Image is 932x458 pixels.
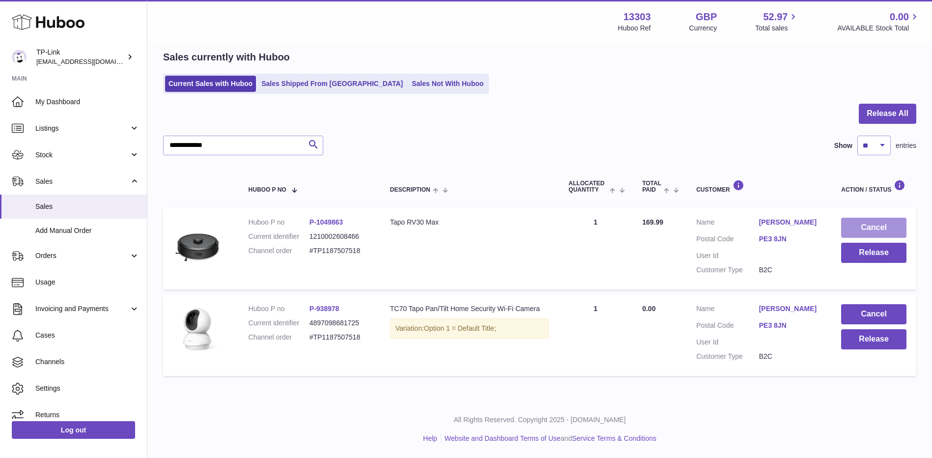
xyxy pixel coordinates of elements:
dt: Huboo P no [249,218,310,227]
dd: B2C [759,352,822,361]
td: 1 [559,208,632,289]
h2: Sales currently with Huboo [163,51,290,64]
span: Cases [35,331,140,340]
a: PE3 8JN [759,234,822,244]
span: Settings [35,384,140,393]
span: Invoicing and Payments [35,304,129,314]
div: TP-Link [36,48,125,66]
dt: Current identifier [249,232,310,241]
span: entries [896,141,916,150]
li: and [441,434,656,443]
span: Total paid [642,180,661,193]
a: P-1049863 [310,218,343,226]
img: 1751540643.jpg [173,218,222,271]
strong: GBP [696,10,717,24]
dt: Customer Type [696,265,759,275]
span: Add Manual Order [35,226,140,235]
button: Cancel [841,218,906,238]
a: 0.00 AVAILABLE Stock Total [837,10,920,33]
button: Release [841,243,906,263]
span: Returns [35,410,140,420]
span: Listings [35,124,129,133]
a: 52.97 Total sales [755,10,799,33]
div: Huboo Ref [618,24,651,33]
span: Stock [35,150,129,160]
button: Cancel [841,304,906,324]
a: Help [423,434,437,442]
a: [PERSON_NAME] [759,218,822,227]
a: Log out [12,421,135,439]
strong: 13303 [623,10,651,24]
a: Website and Dashboard Terms of Use [445,434,561,442]
label: Show [834,141,852,150]
a: [PERSON_NAME] [759,304,822,314]
span: Total sales [755,24,799,33]
span: [EMAIL_ADDRESS][DOMAIN_NAME] [36,57,144,65]
a: P-938978 [310,305,339,313]
button: Release All [859,104,916,124]
span: Usage [35,278,140,287]
div: Tapo RV30 Max [390,218,549,227]
dt: User Id [696,338,759,347]
span: Orders [35,251,129,260]
dt: Huboo P no [249,304,310,314]
span: ALLOCATED Quantity [568,180,607,193]
span: Sales [35,177,129,186]
p: All Rights Reserved. Copyright 2025 - [DOMAIN_NAME] [155,415,924,425]
dt: Postal Code [696,321,759,333]
span: 0.00 [642,305,655,313]
span: Sales [35,202,140,211]
dt: Current identifier [249,318,310,328]
dd: #TP1187507518 [310,333,370,342]
dt: Channel order [249,246,310,256]
span: AVAILABLE Stock Total [837,24,920,33]
span: 169.99 [642,218,663,226]
a: PE3 8JN [759,321,822,330]
dt: Postal Code [696,234,759,246]
a: Sales Not With Huboo [408,76,487,92]
dt: Customer Type [696,352,759,361]
span: Option 1 = Default Title; [424,324,496,332]
dd: 1210002608466 [310,232,370,241]
div: Currency [689,24,717,33]
div: Action / Status [841,180,906,193]
span: 0.00 [890,10,909,24]
div: TC70 Tapo Pan/Tilt Home Security Wi-Fi Camera [390,304,549,314]
dt: Name [696,218,759,229]
a: Sales Shipped From [GEOGRAPHIC_DATA] [258,76,406,92]
span: My Dashboard [35,97,140,107]
dt: Channel order [249,333,310,342]
div: Variation: [390,318,549,339]
img: TC70_Overview__01_large_1600141473597r.png [173,304,222,353]
a: Service Terms & Conditions [572,434,656,442]
div: Customer [696,180,821,193]
dt: User Id [696,251,759,260]
span: 52.97 [763,10,788,24]
span: Huboo P no [249,187,286,193]
dd: 4897098681725 [310,318,370,328]
span: Channels [35,357,140,367]
span: Description [390,187,430,193]
dd: #TP1187507518 [310,246,370,256]
button: Release [841,329,906,349]
dt: Name [696,304,759,316]
img: gaby.chen@tp-link.com [12,50,27,64]
td: 1 [559,294,632,376]
a: Current Sales with Huboo [165,76,256,92]
dd: B2C [759,265,822,275]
